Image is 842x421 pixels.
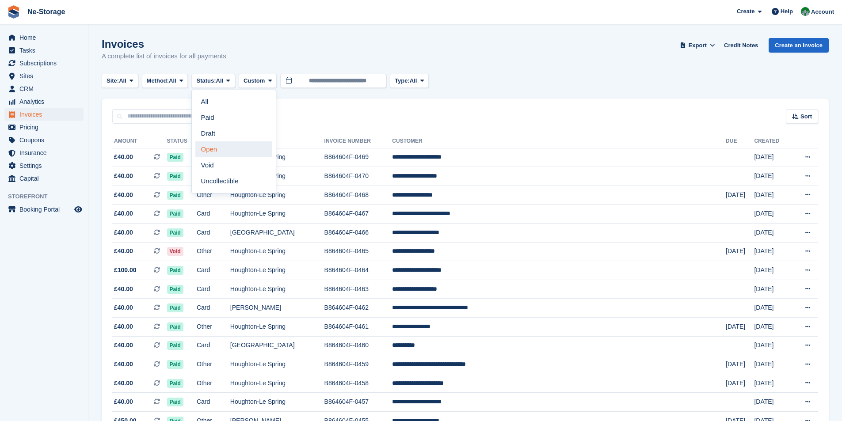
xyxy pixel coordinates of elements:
td: [DATE] [754,374,791,393]
button: Status: All [191,74,235,88]
span: Paid [167,172,183,181]
th: Amount [112,134,167,148]
td: [GEOGRAPHIC_DATA] [230,336,324,355]
td: Other [197,186,230,205]
span: Settings [19,159,72,172]
td: Houghton-Le Spring [230,393,324,412]
span: Paid [167,341,183,350]
a: menu [4,147,84,159]
td: B864604F-0457 [324,393,392,412]
td: [DATE] [726,242,754,261]
td: Other [197,374,230,393]
th: Customer [392,134,726,148]
a: menu [4,134,84,146]
span: Void [167,247,183,256]
td: [DATE] [754,261,791,280]
a: menu [4,121,84,133]
span: Paid [167,398,183,406]
td: [PERSON_NAME] [230,299,324,318]
span: Paid [167,322,183,331]
span: Sites [19,70,72,82]
span: Site: [107,76,119,85]
a: Uncollectible [195,173,272,189]
span: Paid [167,209,183,218]
td: [DATE] [754,186,791,205]
span: Paid [167,266,183,275]
span: Sort [800,112,812,121]
button: Site: All [102,74,138,88]
td: Card [197,280,230,299]
a: All [195,94,272,110]
td: [DATE] [754,224,791,243]
span: Paid [167,228,183,237]
span: All [119,76,126,85]
span: Account [811,8,834,16]
td: Card [197,393,230,412]
th: Status [167,134,197,148]
span: Paid [167,285,183,294]
span: Paid [167,191,183,200]
td: [DATE] [754,205,791,224]
span: Pricing [19,121,72,133]
td: Houghton-Le Spring [230,167,324,186]
td: [DATE] [754,393,791,412]
a: menu [4,83,84,95]
td: Card [197,205,230,224]
td: [DATE] [726,374,754,393]
span: £40.00 [114,379,133,388]
a: menu [4,44,84,57]
span: Paid [167,379,183,388]
span: £40.00 [114,360,133,369]
button: Type: All [390,74,429,88]
td: Houghton-Le Spring [230,374,324,393]
img: Charlotte Nesbitt [801,7,810,16]
td: [DATE] [754,299,791,318]
td: B864604F-0465 [324,242,392,261]
td: B864604F-0468 [324,186,392,205]
button: Custom [239,74,277,88]
span: Storefront [8,192,88,201]
td: Card [197,299,230,318]
td: [DATE] [726,355,754,374]
span: Coupons [19,134,72,146]
span: Tasks [19,44,72,57]
a: menu [4,95,84,108]
th: Created [754,134,791,148]
span: All [410,76,417,85]
td: [GEOGRAPHIC_DATA] [230,224,324,243]
td: Houghton-Le Spring [230,280,324,299]
a: menu [4,31,84,44]
td: B864604F-0467 [324,205,392,224]
td: [DATE] [754,167,791,186]
td: [DATE] [754,242,791,261]
a: menu [4,70,84,82]
td: [DATE] [754,148,791,167]
span: Home [19,31,72,44]
th: Due [726,134,754,148]
td: [DATE] [754,318,791,337]
button: Export [678,38,717,53]
span: Analytics [19,95,72,108]
span: £40.00 [114,152,133,162]
span: £40.00 [114,397,133,406]
a: Create an Invoice [769,38,829,53]
span: Status: [196,76,216,85]
td: Other [197,355,230,374]
span: £40.00 [114,228,133,237]
td: Houghton-Le Spring [230,205,324,224]
span: CRM [19,83,72,95]
td: [DATE] [726,318,754,337]
td: B864604F-0463 [324,280,392,299]
span: All [169,76,176,85]
span: £40.00 [114,209,133,218]
a: Preview store [73,204,84,215]
td: B864604F-0461 [324,318,392,337]
button: Method: All [142,74,188,88]
span: £100.00 [114,265,137,275]
a: menu [4,159,84,172]
span: Custom [244,76,265,85]
span: £40.00 [114,284,133,294]
span: Paid [167,360,183,369]
td: [DATE] [754,336,791,355]
span: £40.00 [114,247,133,256]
